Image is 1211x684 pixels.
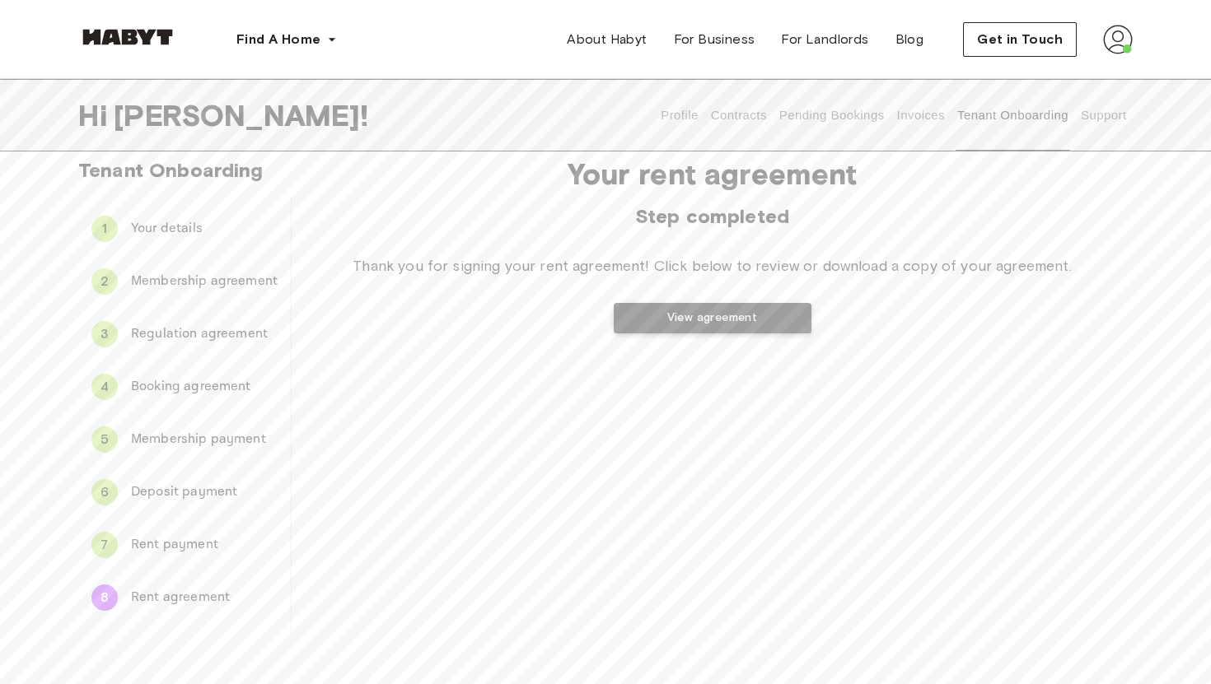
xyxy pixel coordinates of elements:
span: Blog [895,30,924,49]
div: 3Regulation agreement [78,314,291,354]
a: About Habyt [554,23,660,56]
button: Find A Home [223,23,350,56]
span: Tenant Onboarding [78,158,264,182]
span: Rent payment [131,535,278,555]
a: For Landlords [768,23,881,56]
div: 5Membership payment [78,420,291,459]
div: 7 [91,532,118,558]
span: Hi [78,98,114,133]
div: 7Rent payment [78,525,291,565]
button: View agreement [614,303,811,333]
button: Pending Bookings [777,79,886,151]
a: For Business [661,23,769,56]
button: Profile [659,79,701,151]
div: 6Deposit payment [78,472,291,512]
div: 6 [91,479,118,505]
div: user profile tabs [655,79,1133,151]
span: Regulation agreement [131,324,278,344]
span: Thank you for signing your rent agreement! Click below to review or download a copy of your agree... [344,255,1080,277]
span: Get in Touch [977,30,1063,49]
div: 1 [91,216,118,242]
span: Booking agreement [131,377,278,397]
button: Tenant Onboarding [956,79,1071,151]
span: Membership agreement [131,272,278,291]
a: View agreement [344,303,1080,333]
span: For Landlords [781,30,868,49]
div: 8Rent agreement [78,578,291,617]
button: Contracts [708,79,769,151]
div: 8 [91,584,118,611]
span: Your rent agreement [344,156,1080,191]
button: Invoices [895,79,947,151]
img: Habyt [78,29,177,45]
div: 1Your details [78,209,291,249]
span: For Business [674,30,755,49]
span: Your details [131,219,278,239]
button: Support [1078,79,1129,151]
div: 5 [91,426,118,453]
span: [PERSON_NAME] ! [114,98,368,133]
span: Membership payment [131,430,278,449]
img: avatar [1103,25,1133,54]
div: 4Booking agreement [78,367,291,407]
div: 4 [91,374,118,400]
div: 3 [91,321,118,347]
a: Blog [882,23,937,56]
button: Get in Touch [963,22,1077,57]
span: Rent agreement [131,588,278,607]
div: 2Membership agreement [78,262,291,301]
span: Step completed [344,204,1080,229]
span: About Habyt [567,30,647,49]
span: Deposit payment [131,482,278,502]
span: Find A Home [236,30,320,49]
div: 2 [91,268,118,295]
